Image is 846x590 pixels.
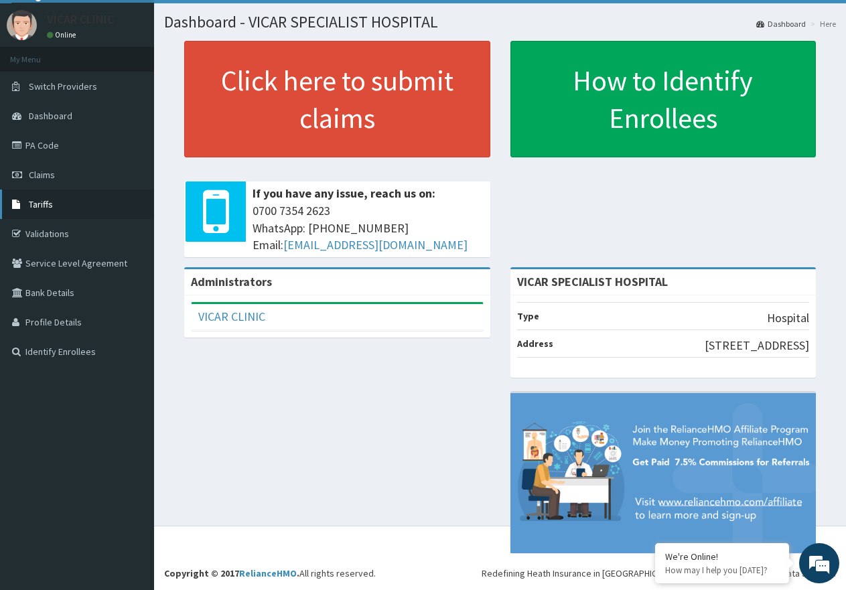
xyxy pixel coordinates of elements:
img: d_794563401_company_1708531726252_794563401 [25,67,54,100]
span: Dashboard [29,110,72,122]
p: [STREET_ADDRESS] [705,337,809,354]
b: Administrators [191,274,272,289]
a: Click here to submit claims [184,41,490,157]
a: [EMAIL_ADDRESS][DOMAIN_NAME] [283,237,468,252]
img: User Image [7,10,37,40]
p: VICAR CLINIC [47,13,114,25]
b: If you have any issue, reach us on: [253,186,435,201]
a: Dashboard [756,18,806,29]
span: 0700 7354 2623 WhatsApp: [PHONE_NUMBER] Email: [253,202,484,254]
strong: Copyright © 2017 . [164,567,299,579]
div: Redefining Heath Insurance in [GEOGRAPHIC_DATA] using Telemedicine and Data Science! [482,567,836,580]
img: provider-team-banner.png [510,393,817,553]
span: We're online! [78,169,185,304]
a: VICAR CLINIC [198,309,265,324]
div: Chat with us now [70,75,225,92]
p: Hospital [767,309,809,327]
strong: VICAR SPECIALIST HOSPITAL [517,274,668,289]
b: Address [517,338,553,350]
a: RelianceHMO [239,567,297,579]
div: Minimize live chat window [220,7,252,39]
textarea: Type your message and hit 'Enter' [7,366,255,413]
span: Switch Providers [29,80,97,92]
footer: All rights reserved. [154,526,846,590]
b: Type [517,310,539,322]
div: We're Online! [665,550,779,563]
span: Tariffs [29,198,53,210]
p: How may I help you today? [665,565,779,576]
li: Here [807,18,836,29]
a: Online [47,30,79,40]
h1: Dashboard - VICAR SPECIALIST HOSPITAL [164,13,836,31]
a: How to Identify Enrollees [510,41,817,157]
span: Claims [29,169,55,181]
